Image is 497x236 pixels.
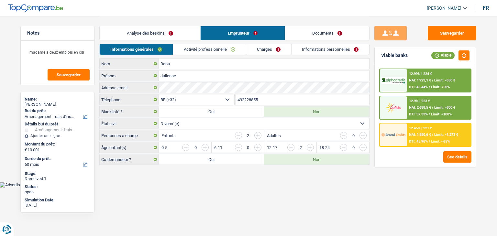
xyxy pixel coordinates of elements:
a: [PERSON_NAME] [422,3,467,14]
button: See details [443,151,471,163]
label: Oui [159,106,264,117]
div: 12.99% | 224 € [409,72,432,76]
div: open [25,189,90,195]
label: Non [264,154,369,165]
a: Informations générales [100,44,173,55]
span: / [432,133,434,137]
img: Cofidis [381,102,405,113]
span: / [432,78,434,82]
img: AlphaCredit [381,77,405,84]
div: Viable [431,52,455,59]
label: Téléphone [100,94,159,105]
div: 0 [350,134,356,138]
label: Blacklisté ? [100,106,159,117]
a: Analyse des besoins [100,26,200,40]
label: Enfants [161,134,176,138]
div: [DATE] [25,203,90,208]
label: Prénom [100,70,159,81]
label: Adresse email [100,82,159,93]
span: Sauvegarder [57,73,81,77]
span: Limit: <100% [431,112,452,116]
label: Montant du prêt: [25,142,89,147]
label: Âge enfant(s) [100,142,159,153]
span: DTI: 37.33% [409,112,428,116]
label: Adultes [267,134,281,138]
div: 12.9% | 223 € [409,99,430,103]
span: NAI: 2 688,5 € [409,105,431,110]
label: Personnes à charge [100,130,159,141]
label: Oui [159,154,264,165]
span: [PERSON_NAME] [427,5,461,11]
span: DTI: 45.44% [409,85,428,89]
span: Limit: <50% [431,85,450,89]
span: / [429,85,430,89]
span: / [429,139,430,144]
img: TopCompare Logo [8,4,63,12]
span: Limit: <65% [431,139,450,144]
a: Charges [246,44,291,55]
a: Emprunteur [201,26,285,40]
div: 0 [193,145,198,150]
div: 12.45% | 221 € [409,126,432,130]
div: [PERSON_NAME] [25,102,90,107]
span: € [25,147,27,153]
div: Dreceived 1 [25,176,90,181]
label: Durée du prêt: [25,156,89,161]
div: Simulation Date: [25,198,90,203]
span: / [432,105,434,110]
a: Documents [285,26,369,40]
label: Co-demandeur ? [100,154,159,165]
img: Record Credits [381,129,405,141]
a: Activité professionnelle [173,44,246,55]
div: fr [483,5,489,11]
button: Sauvegarder [48,69,90,80]
input: 401020304 [236,94,370,105]
div: Stage: [25,171,90,176]
div: Viable banks [381,53,408,58]
span: NAI: 1 880,6 € [409,133,431,137]
div: Status: [25,184,90,189]
label: Non [264,106,369,117]
a: Informations personnelles [292,44,370,55]
h5: Notes [27,30,88,36]
span: NAI: 1 923,1 € [409,78,431,82]
span: / [429,112,430,116]
label: But du prêt: [25,108,89,113]
div: 2 [245,134,251,138]
label: État civil [100,118,159,129]
div: Détails but du prêt [25,122,90,127]
button: Sauvegarder [428,26,476,40]
span: Limit: >800 € [435,105,456,110]
span: Limit: >850 € [435,78,456,82]
div: Name: [25,97,90,102]
label: Nom [100,59,159,69]
span: Limit: >1.273 € [435,133,458,137]
span: DTI: 45.96% [409,139,428,144]
div: Ajouter une ligne [25,134,90,138]
label: 0-5 [161,145,167,150]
